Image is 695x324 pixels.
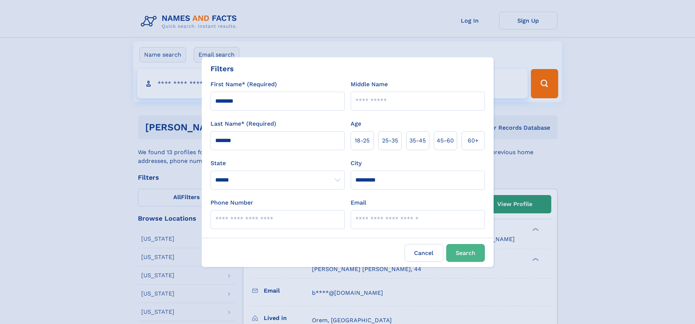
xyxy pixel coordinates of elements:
label: State [211,159,345,168]
label: City [351,159,362,168]
label: Age [351,119,361,128]
label: Email [351,198,366,207]
label: Phone Number [211,198,253,207]
label: Middle Name [351,80,388,89]
span: 35‑45 [409,136,426,145]
button: Search [446,244,485,262]
span: 45‑60 [437,136,454,145]
div: Filters [211,63,234,74]
label: Cancel [405,244,443,262]
span: 25‑35 [382,136,398,145]
label: Last Name* (Required) [211,119,276,128]
span: 18‑25 [355,136,370,145]
label: First Name* (Required) [211,80,277,89]
span: 60+ [468,136,479,145]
